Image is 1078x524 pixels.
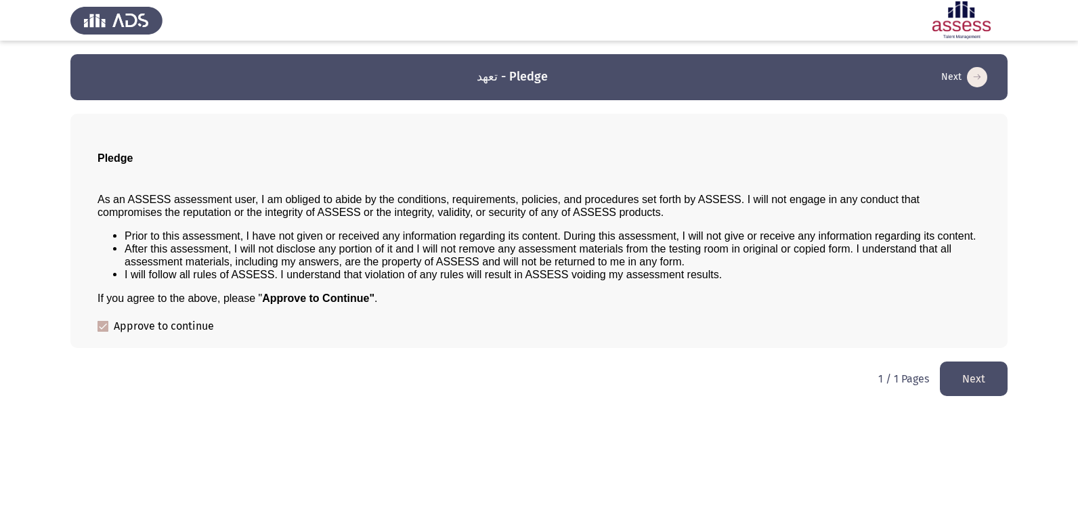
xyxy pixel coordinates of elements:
[125,230,976,242] span: Prior to this assessment, I have not given or received any information regarding its content. Dur...
[477,68,548,85] h3: تعهد - Pledge
[940,362,1008,396] button: load next page
[98,194,920,218] span: As an ASSESS assessment user, I am obliged to abide by the conditions, requirements, policies, an...
[70,1,163,39] img: Assess Talent Management logo
[262,292,374,304] b: Approve to Continue"
[125,243,951,267] span: After this assessment, I will not disclose any portion of it and I will not remove any assessment...
[125,269,722,280] span: I will follow all rules of ASSESS. I understand that violation of any rules will result in ASSESS...
[98,152,133,164] span: Pledge
[915,1,1008,39] img: Assessment logo of ASSESS Employability - EBI
[98,292,377,304] span: If you agree to the above, please " .
[114,318,214,334] span: Approve to continue
[878,372,929,385] p: 1 / 1 Pages
[937,66,991,88] button: load next page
